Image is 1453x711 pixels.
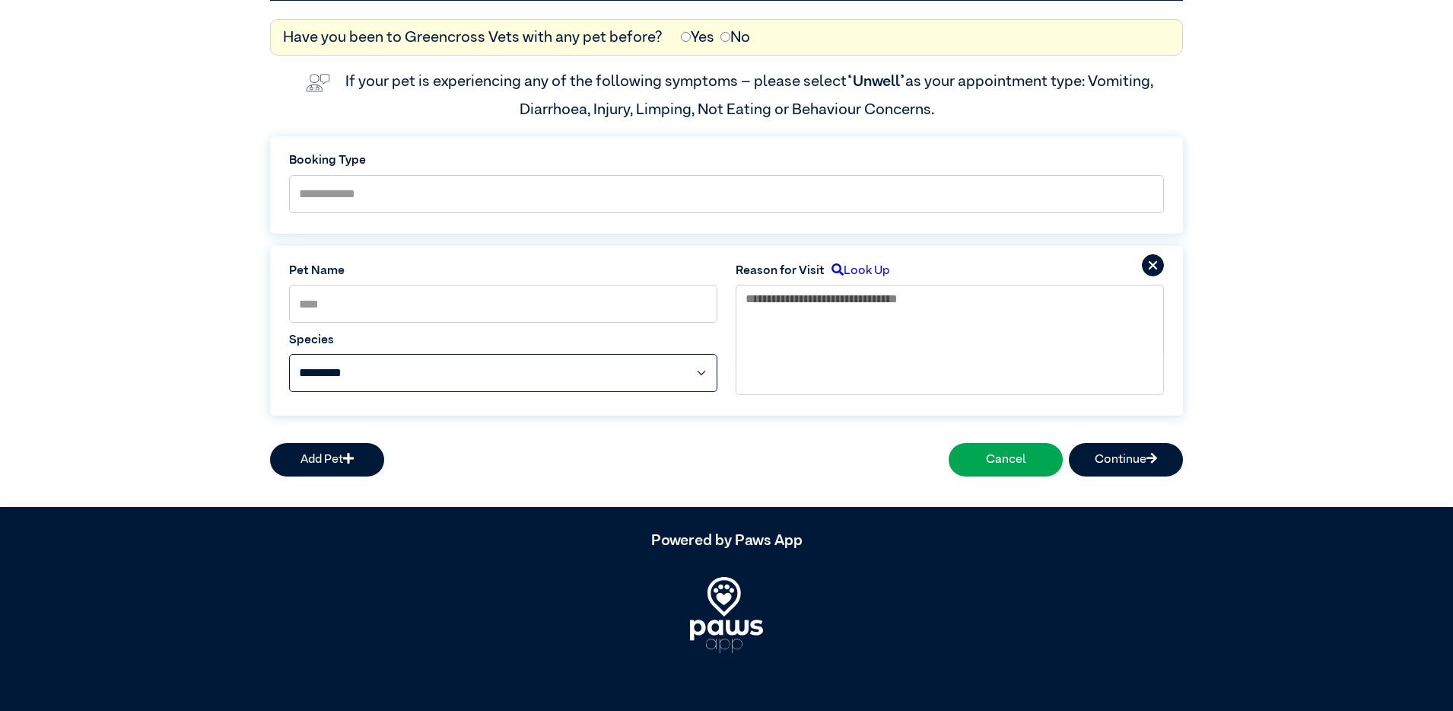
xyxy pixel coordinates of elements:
[270,531,1183,550] h5: Powered by Paws App
[825,262,889,280] label: Look Up
[847,74,905,89] span: “Unwell”
[681,26,714,49] label: Yes
[270,443,384,477] button: Add Pet
[283,26,663,49] label: Have you been to Greencross Vets with any pet before?
[300,68,336,98] img: vet
[1069,443,1183,477] button: Continue
[690,577,763,653] img: PawsApp
[289,262,717,280] label: Pet Name
[949,443,1063,477] button: Cancel
[720,26,750,49] label: No
[736,262,825,280] label: Reason for Visit
[681,32,691,42] input: Yes
[345,74,1156,116] label: If your pet is experiencing any of the following symptoms – please select as your appointment typ...
[289,331,717,349] label: Species
[720,32,730,42] input: No
[289,151,1164,170] label: Booking Type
